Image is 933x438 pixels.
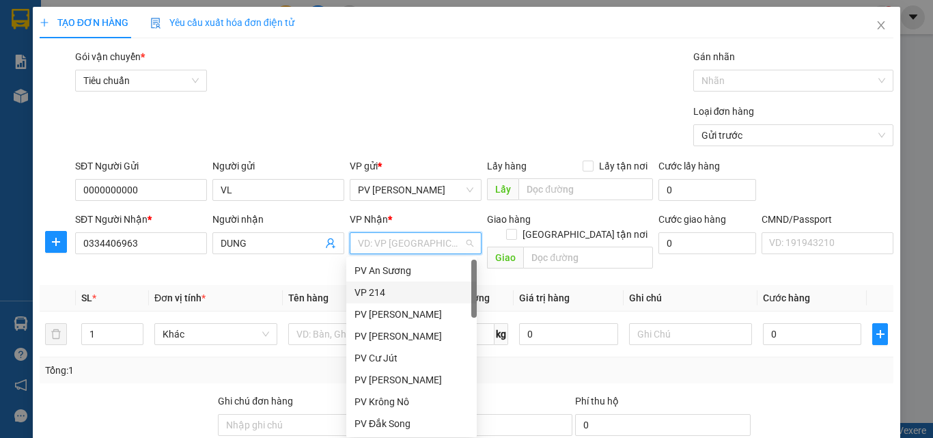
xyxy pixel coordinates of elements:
[519,323,617,345] input: 0
[154,292,206,303] span: Đơn vị tính
[354,263,469,278] div: PV An Sương
[701,125,886,146] span: Gửi trước
[81,292,92,303] span: SL
[325,238,336,249] span: user-add
[876,20,887,31] span: close
[218,396,293,407] label: Ghi chú đơn hàng
[354,329,469,344] div: PV [PERSON_NAME]
[45,363,361,378] div: Tổng: 1
[288,323,411,345] input: VD: Bàn, Ghế
[288,292,329,303] span: Tên hàng
[212,159,344,174] div: Người gửi
[487,214,531,225] span: Giao hàng
[75,159,207,174] div: SĐT Người Gửi
[523,247,653,269] input: Dọc đường
[354,351,469,366] div: PV Cư Jút
[658,214,726,225] label: Cước giao hàng
[354,416,469,431] div: PV Đắk Song
[354,372,469,387] div: PV [PERSON_NAME]
[517,227,653,242] span: [GEOGRAPHIC_DATA] tận nơi
[45,323,67,345] button: delete
[495,323,508,345] span: kg
[346,391,477,413] div: PV Krông Nô
[163,324,269,344] span: Khác
[346,260,477,282] div: PV An Sương
[693,106,755,117] label: Loại đơn hàng
[150,17,294,28] span: Yêu cầu xuất hóa đơn điện tử
[693,51,735,62] label: Gán nhãn
[40,18,49,27] span: plus
[218,414,393,436] input: Ghi chú đơn hàng
[346,413,477,435] div: PV Đắk Song
[658,161,720,172] label: Cước lấy hàng
[346,369,477,391] div: PV Nam Đong
[487,247,523,269] span: Giao
[873,329,887,340] span: plus
[75,51,145,62] span: Gói vận chuyển
[350,214,388,225] span: VP Nhận
[763,292,810,303] span: Cước hàng
[46,236,66,247] span: plus
[150,18,161,29] img: icon
[346,325,477,347] div: PV Đức Xuyên
[624,285,757,312] th: Ghi chú
[518,178,653,200] input: Dọc đường
[872,323,888,345] button: plus
[762,212,893,227] div: CMND/Passport
[346,303,477,325] div: PV Mang Yang
[212,212,344,227] div: Người nhận
[594,159,653,174] span: Lấy tận nơi
[658,179,756,201] input: Cước lấy hàng
[487,178,518,200] span: Lấy
[358,180,473,200] span: PV Đức Xuyên
[354,307,469,322] div: PV [PERSON_NAME]
[83,70,199,91] span: Tiêu chuẩn
[346,282,477,303] div: VP 214
[862,7,900,45] button: Close
[354,394,469,409] div: PV Krông Nô
[519,292,570,303] span: Giá trị hàng
[350,159,482,174] div: VP gửi
[40,17,128,28] span: TẠO ĐƠN HÀNG
[75,212,207,227] div: SĐT Người Nhận
[354,285,469,300] div: VP 214
[346,347,477,369] div: PV Cư Jút
[575,394,751,414] div: Phí thu hộ
[658,232,756,254] input: Cước giao hàng
[629,323,752,345] input: Ghi Chú
[487,161,527,172] span: Lấy hàng
[45,231,67,253] button: plus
